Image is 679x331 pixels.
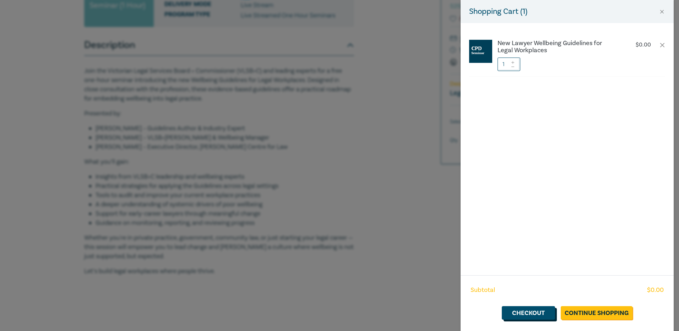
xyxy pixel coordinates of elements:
[469,40,492,63] img: CPD%20Seminar.jpg
[659,9,665,15] button: Close
[498,40,615,54] a: New Lawyer Wellbeing Guidelines for Legal Workplaces
[471,286,495,295] span: Subtotal
[636,42,651,48] p: $ 0.00
[647,286,664,295] span: $ 0.00
[561,306,632,320] a: Continue Shopping
[498,58,520,71] input: 1
[502,306,555,320] a: Checkout
[469,6,527,17] h5: Shopping Cart ( 1 )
